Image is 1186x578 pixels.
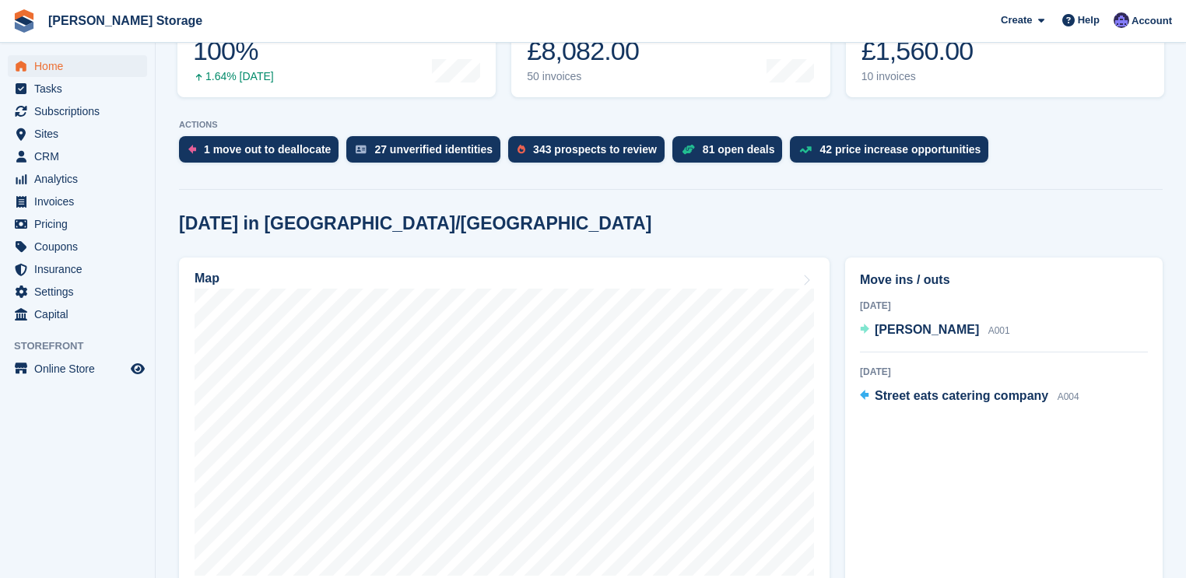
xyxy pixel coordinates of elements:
[861,35,974,67] div: £1,560.00
[179,120,1163,130] p: ACTIONS
[179,136,346,170] a: 1 move out to deallocate
[8,303,147,325] a: menu
[8,191,147,212] a: menu
[356,145,367,154] img: verify_identity-adf6edd0f0f0b5bbfe63781bf79b02c33cf7c696d77639b501bdc392416b5a36.svg
[1001,12,1032,28] span: Create
[860,365,1148,379] div: [DATE]
[34,78,128,100] span: Tasks
[34,281,128,303] span: Settings
[508,136,672,170] a: 343 prospects to review
[703,143,775,156] div: 81 open deals
[8,213,147,235] a: menu
[193,35,274,67] div: 100%
[8,123,147,145] a: menu
[128,359,147,378] a: Preview store
[34,191,128,212] span: Invoices
[34,236,128,257] span: Coupons
[860,271,1148,289] h2: Move ins / outs
[875,323,979,336] span: [PERSON_NAME]
[34,123,128,145] span: Sites
[8,145,147,167] a: menu
[179,213,651,234] h2: [DATE] in [GEOGRAPHIC_DATA]/[GEOGRAPHIC_DATA]
[1058,391,1079,402] span: A004
[527,70,643,83] div: 50 invoices
[527,35,643,67] div: £8,082.00
[875,389,1048,402] span: Street eats catering company
[860,387,1079,407] a: Street eats catering company A004
[8,258,147,280] a: menu
[1132,13,1172,29] span: Account
[374,143,493,156] div: 27 unverified identities
[672,136,791,170] a: 81 open deals
[799,146,812,153] img: price_increase_opportunities-93ffe204e8149a01c8c9dc8f82e8f89637d9d84a8eef4429ea346261dce0b2c0.svg
[34,358,128,380] span: Online Store
[8,55,147,77] a: menu
[8,236,147,257] a: menu
[518,145,525,154] img: prospect-51fa495bee0391a8d652442698ab0144808aea92771e9ea1ae160a38d050c398.svg
[12,9,36,33] img: stora-icon-8386f47178a22dfd0bd8f6a31ec36ba5ce8667c1dd55bd0f319d3a0aa187defe.svg
[204,143,331,156] div: 1 move out to deallocate
[8,100,147,122] a: menu
[34,258,128,280] span: Insurance
[682,144,695,155] img: deal-1b604bf984904fb50ccaf53a9ad4b4a5d6e5aea283cecdc64d6e3604feb123c2.svg
[1114,12,1129,28] img: Tim Sinnott
[34,168,128,190] span: Analytics
[790,136,996,170] a: 42 price increase opportunities
[8,168,147,190] a: menu
[1078,12,1100,28] span: Help
[14,338,155,354] span: Storefront
[8,358,147,380] a: menu
[195,271,219,285] h2: Map
[34,145,128,167] span: CRM
[860,299,1148,313] div: [DATE]
[533,143,657,156] div: 343 prospects to review
[860,321,1010,341] a: [PERSON_NAME] A001
[34,213,128,235] span: Pricing
[861,70,974,83] div: 10 invoices
[988,325,1010,336] span: A001
[34,100,128,122] span: Subscriptions
[42,8,209,33] a: [PERSON_NAME] Storage
[346,136,508,170] a: 27 unverified identities
[188,145,196,154] img: move_outs_to_deallocate_icon-f764333ba52eb49d3ac5e1228854f67142a1ed5810a6f6cc68b1a99e826820c5.svg
[34,55,128,77] span: Home
[34,303,128,325] span: Capital
[8,78,147,100] a: menu
[193,70,274,83] div: 1.64% [DATE]
[819,143,981,156] div: 42 price increase opportunities
[8,281,147,303] a: menu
